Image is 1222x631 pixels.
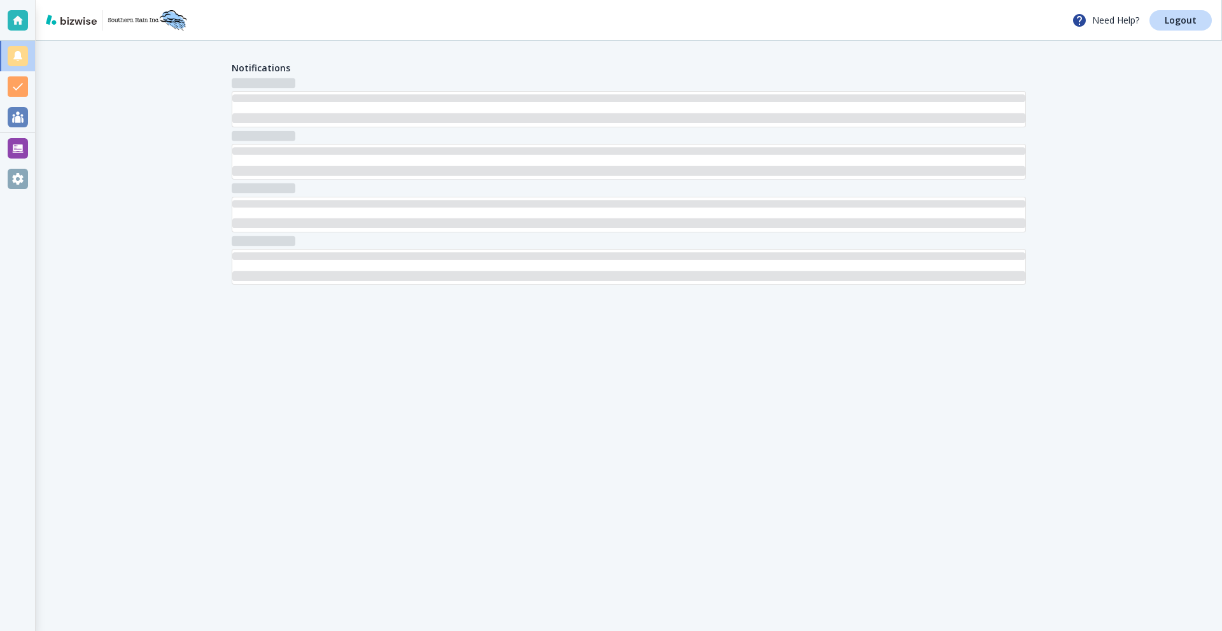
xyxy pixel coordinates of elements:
h4: Notifications [232,61,290,74]
img: Southern Rain Inc [108,10,186,31]
p: Need Help? [1072,13,1139,28]
img: bizwise [46,15,97,25]
p: Logout [1165,16,1197,25]
a: Logout [1149,10,1212,31]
